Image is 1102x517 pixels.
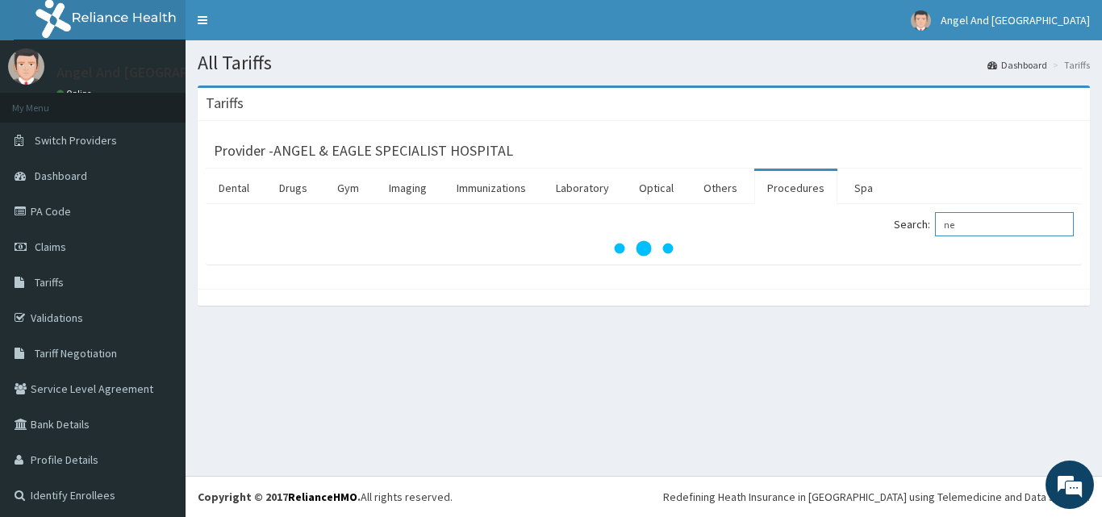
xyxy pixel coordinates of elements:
a: Laboratory [543,171,622,205]
li: Tariffs [1049,58,1090,72]
strong: Copyright © 2017 . [198,490,361,504]
div: Minimize live chat window [265,8,303,47]
a: Gym [324,171,372,205]
span: Angel And [GEOGRAPHIC_DATA] [941,13,1090,27]
span: Tariff Negotiation [35,346,117,361]
a: Optical [626,171,687,205]
input: Search: [935,212,1074,236]
p: Angel And [GEOGRAPHIC_DATA] [56,65,257,80]
a: Immunizations [444,171,539,205]
a: Dashboard [987,58,1047,72]
div: Chat with us now [84,90,271,111]
a: Imaging [376,171,440,205]
div: Redefining Heath Insurance in [GEOGRAPHIC_DATA] using Telemedicine and Data Science! [663,489,1090,505]
span: Switch Providers [35,133,117,148]
a: Online [56,88,95,99]
h1: All Tariffs [198,52,1090,73]
span: Tariffs [35,275,64,290]
span: Claims [35,240,66,254]
svg: audio-loading [612,216,676,281]
a: RelianceHMO [288,490,357,504]
span: Dashboard [35,169,87,183]
a: Others [691,171,750,205]
img: d_794563401_company_1708531726252_794563401 [30,81,65,121]
img: User Image [8,48,44,85]
textarea: Type your message and hit 'Enter' [8,345,307,402]
a: Drugs [266,171,320,205]
a: Spa [841,171,886,205]
a: Procedures [754,171,837,205]
img: User Image [911,10,931,31]
h3: Provider - ANGEL & EAGLE SPECIALIST HOSPITAL [214,144,513,158]
footer: All rights reserved. [186,476,1102,517]
h3: Tariffs [206,96,244,110]
a: Dental [206,171,262,205]
label: Search: [894,212,1074,236]
span: We're online! [94,156,223,319]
